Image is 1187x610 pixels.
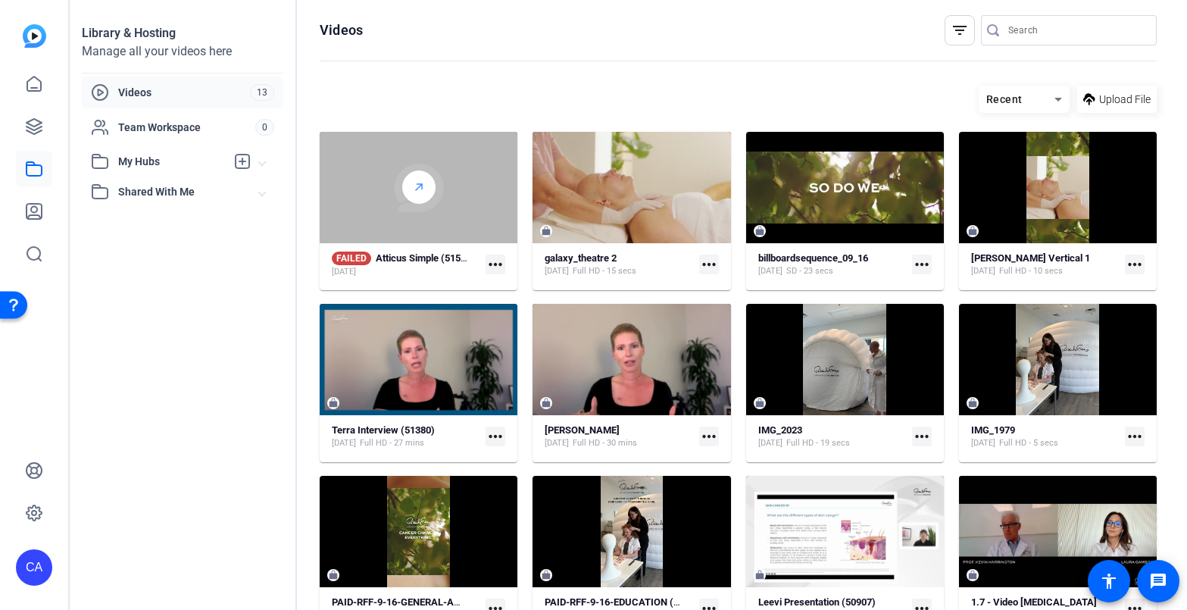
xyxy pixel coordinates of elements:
[1077,86,1157,113] button: Upload File
[912,427,932,446] mat-icon: more_horiz
[486,255,505,274] mat-icon: more_horiz
[332,266,356,278] span: [DATE]
[1099,92,1151,108] span: Upload File
[971,596,1097,608] strong: 1.7 - Video [MEDICAL_DATA]
[332,437,356,449] span: [DATE]
[23,24,46,48] img: blue-gradient.svg
[1125,255,1145,274] mat-icon: more_horiz
[332,424,479,449] a: Terra Interview (51380)[DATE]Full HD - 27 mins
[1008,21,1145,39] input: Search
[699,255,719,274] mat-icon: more_horiz
[118,85,250,100] span: Videos
[971,252,1119,277] a: [PERSON_NAME] Vertical 1[DATE]Full HD - 10 secs
[545,252,617,264] strong: galaxy_theatre 2
[545,596,683,608] strong: PAID-RFF-9-16-EDUCATION (1)
[320,21,363,39] h1: Videos
[912,255,932,274] mat-icon: more_horiz
[360,437,424,449] span: Full HD - 27 mins
[758,265,782,277] span: [DATE]
[332,424,435,436] strong: Terra Interview (51380)
[999,265,1063,277] span: Full HD - 10 secs
[545,424,620,436] strong: [PERSON_NAME]
[951,21,969,39] mat-icon: filter_list
[255,119,274,136] span: 0
[332,596,504,608] strong: PAID-RFF-9-16-GENERAL-AWARENESS
[971,437,995,449] span: [DATE]
[1100,572,1118,590] mat-icon: accessibility
[545,437,569,449] span: [DATE]
[971,424,1015,436] strong: IMG_1979
[118,154,226,170] span: My Hubs
[758,437,782,449] span: [DATE]
[250,84,274,101] span: 13
[971,265,995,277] span: [DATE]
[1125,427,1145,446] mat-icon: more_horiz
[786,265,833,277] span: SD - 23 secs
[758,424,802,436] strong: IMG_2023
[486,427,505,446] mat-icon: more_horiz
[758,252,868,264] strong: billboardsequence_09_16
[82,42,283,61] div: Manage all your videos here
[82,177,283,207] mat-expansion-panel-header: Shared With Me
[332,252,479,278] a: FAILEDAtticus Simple (51587)[DATE]
[118,120,255,135] span: Team Workspace
[999,437,1058,449] span: Full HD - 5 secs
[82,146,283,177] mat-expansion-panel-header: My Hubs
[758,424,906,449] a: IMG_2023[DATE]Full HD - 19 secs
[573,265,636,277] span: Full HD - 15 secs
[545,265,569,277] span: [DATE]
[986,93,1023,105] span: Recent
[786,437,850,449] span: Full HD - 19 secs
[699,427,719,446] mat-icon: more_horiz
[971,424,1119,449] a: IMG_1979[DATE]Full HD - 5 secs
[82,24,283,42] div: Library & Hosting
[1149,572,1167,590] mat-icon: message
[971,252,1090,264] strong: [PERSON_NAME] Vertical 1
[758,252,906,277] a: billboardsequence_09_16[DATE]SD - 23 secs
[118,184,259,200] span: Shared With Me
[16,549,52,586] div: CA
[573,437,637,449] span: Full HD - 30 mins
[758,596,876,608] strong: Leevi Presentation (50907)
[545,424,692,449] a: [PERSON_NAME][DATE]Full HD - 30 mins
[545,252,692,277] a: galaxy_theatre 2[DATE]Full HD - 15 secs
[376,252,475,264] strong: Atticus Simple (51587)
[332,252,371,265] span: FAILED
